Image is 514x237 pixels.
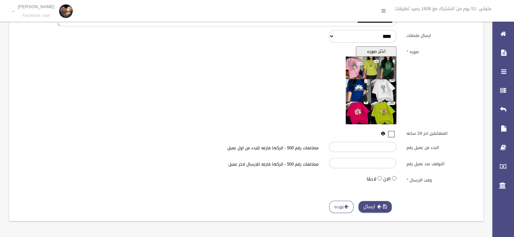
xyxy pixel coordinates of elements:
[401,175,479,184] label: وقت الارسال
[18,13,54,18] small: Facebook User
[401,46,479,56] label: صوره
[358,201,392,213] button: ارسال
[401,128,479,137] label: المتفاعلين اخر 24 ساعه
[401,158,479,168] label: التوقف عند عميل رقم
[401,142,479,151] label: البدء من عميل رقم
[356,46,396,57] button: اختر صوره
[346,57,396,124] img: معاينه الصوره
[18,4,54,9] p: [PERSON_NAME]
[383,175,391,183] label: الان
[366,175,376,183] label: لاحقا
[401,30,479,40] label: ارسال ملحقات
[135,162,319,167] h6: مضاعفات رقم 500 - اتركها فارغه للارسال لاخر عميل
[329,201,353,213] a: عوده
[135,146,319,150] h6: مضاعفات رقم 500 - اتركها فارغه للبدء من اول عميل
